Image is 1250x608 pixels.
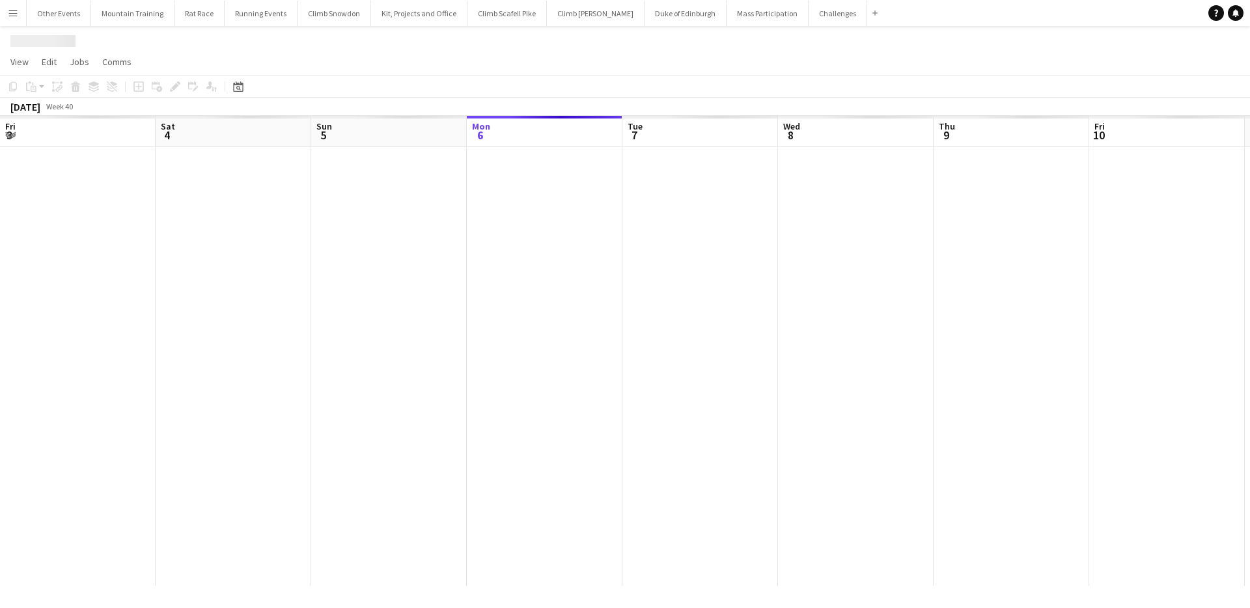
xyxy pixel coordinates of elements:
span: 5 [314,128,332,143]
a: Comms [97,53,137,70]
span: Week 40 [43,102,76,111]
button: Running Events [225,1,298,26]
button: Duke of Edinburgh [645,1,727,26]
span: 7 [626,128,643,143]
button: Mass Participation [727,1,809,26]
span: Jobs [70,56,89,68]
span: Wed [783,120,800,132]
button: Kit, Projects and Office [371,1,467,26]
span: Fri [1094,120,1105,132]
span: 3 [3,128,16,143]
span: 10 [1092,128,1105,143]
span: 4 [159,128,175,143]
a: Edit [36,53,62,70]
span: Tue [628,120,643,132]
span: Comms [102,56,132,68]
button: Climb [PERSON_NAME] [547,1,645,26]
button: Mountain Training [91,1,174,26]
span: Thu [939,120,955,132]
button: Climb Snowdon [298,1,371,26]
a: View [5,53,34,70]
span: Sun [316,120,332,132]
span: Sat [161,120,175,132]
button: Challenges [809,1,867,26]
span: Fri [5,120,16,132]
button: Climb Scafell Pike [467,1,547,26]
div: [DATE] [10,100,40,113]
a: Jobs [64,53,94,70]
span: Mon [472,120,490,132]
button: Other Events [27,1,91,26]
span: 9 [937,128,955,143]
span: 6 [470,128,490,143]
span: 8 [781,128,800,143]
button: Rat Race [174,1,225,26]
span: View [10,56,29,68]
span: Edit [42,56,57,68]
